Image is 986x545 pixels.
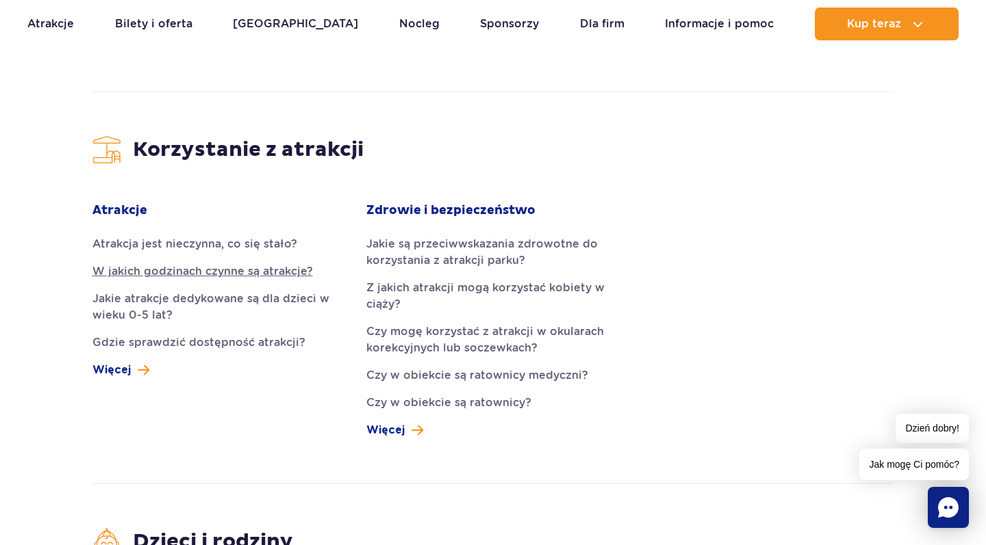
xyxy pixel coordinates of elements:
a: Jakie atrakcje dedykowane są dla dzieci w wieku 0-5 lat? [92,291,346,323]
a: Czy w obiekcie są ratownicy? [366,395,620,411]
a: Więcej [92,362,149,378]
a: Informacje i pomoc [665,8,774,40]
strong: Zdrowie i bezpieczeństwo [366,202,535,219]
span: Jak mogę Ci pomóc? [859,449,969,480]
a: Więcej [366,422,423,438]
a: Gdzie sprawdzić dostępność atrakcji? [92,334,346,351]
a: Czy mogę korzystać z atrakcji w okularach korekcyjnych lub soczewkach? [366,323,620,356]
span: Więcej [92,362,131,378]
a: Jakie są przeciwwskazania zdrowotne do korzystania z atrakcji parku? [366,236,620,269]
a: Dla firm [580,8,624,40]
span: Więcej [366,422,405,438]
div: Chat [928,487,969,528]
a: [GEOGRAPHIC_DATA] [233,8,358,40]
a: Czy w obiekcie są ratownicy medyczni? [366,367,620,384]
button: Kup teraz [815,8,959,40]
a: Atrakcja jest nieczynna, co się stało? [92,236,346,252]
a: Nocleg [399,8,440,40]
a: Bilety i oferta [115,8,192,40]
strong: Atrakcje [92,202,147,219]
a: Z jakich atrakcji mogą korzystać kobiety w ciąży? [366,280,620,313]
a: Sponsorzy [480,8,539,40]
a: W jakich godzinach czynne są atrakcje? [92,263,346,280]
span: Kup teraz [847,18,901,30]
h3: Korzystanie z atrakcji [92,135,894,164]
span: Dzień dobry! [896,414,969,443]
a: Atrakcje [27,8,74,40]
